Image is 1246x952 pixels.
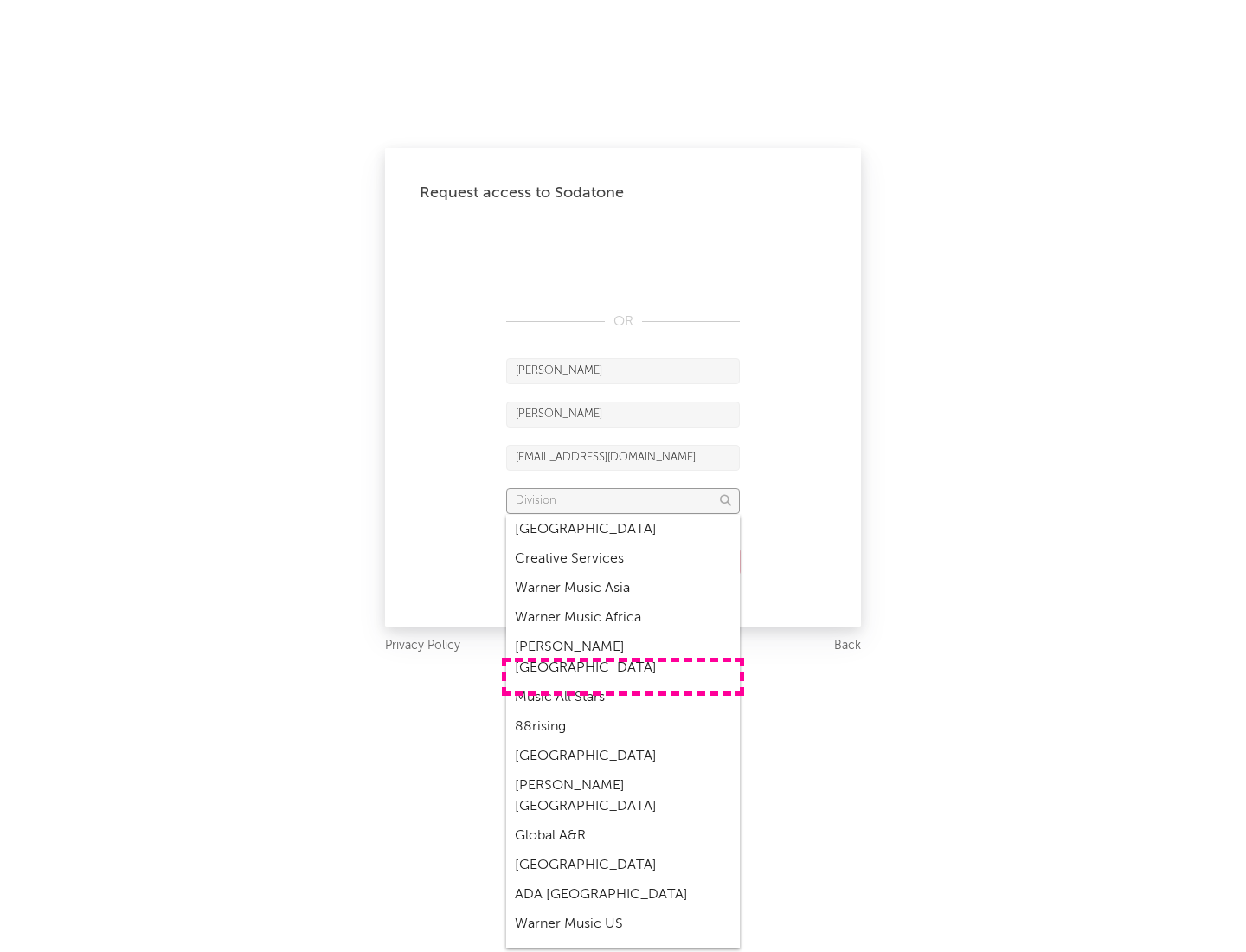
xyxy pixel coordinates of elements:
[506,851,740,880] div: [GEOGRAPHIC_DATA]
[506,742,740,771] div: [GEOGRAPHIC_DATA]
[506,712,740,742] div: 88rising
[506,445,740,471] input: Email
[834,635,861,657] a: Back
[385,635,460,657] a: Privacy Policy
[506,603,740,633] div: Warner Music Africa
[506,633,740,683] div: [PERSON_NAME] [GEOGRAPHIC_DATA]
[506,312,740,332] div: OR
[506,402,740,428] input: Last Name
[506,683,740,712] div: Music All Stars
[506,544,740,574] div: Creative Services
[506,771,740,821] div: [PERSON_NAME] [GEOGRAPHIC_DATA]
[506,910,740,939] div: Warner Music US
[506,880,740,910] div: ADA [GEOGRAPHIC_DATA]
[506,488,740,514] input: Division
[420,183,826,203] div: Request access to Sodatone
[506,821,740,851] div: Global A&R
[506,515,740,544] div: [GEOGRAPHIC_DATA]
[506,574,740,603] div: Warner Music Asia
[506,358,740,384] input: First Name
